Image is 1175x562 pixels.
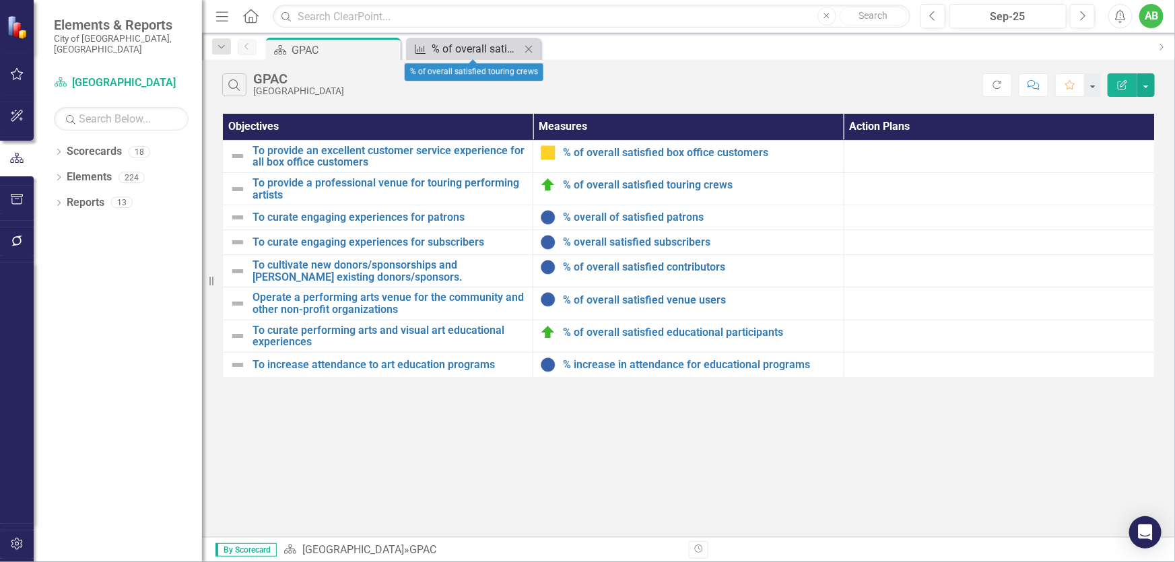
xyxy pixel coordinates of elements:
td: Double-Click to Edit Right Click for Context Menu [533,352,844,377]
button: Sep-25 [949,4,1067,28]
a: To curate performing arts and visual art educational experiences [253,324,526,348]
td: Double-Click to Edit Right Click for Context Menu [533,140,844,172]
div: Open Intercom Messenger [1129,516,1162,549]
a: Reports [67,195,104,211]
td: Double-Click to Edit Right Click for Context Menu [223,255,533,287]
img: No Information [540,291,556,308]
div: GPAC [292,42,397,59]
div: GPAC [253,71,344,86]
img: No Information [540,259,556,275]
div: GPAC [409,543,436,556]
div: » [283,542,679,558]
td: Double-Click to Edit Right Click for Context Menu [533,173,844,205]
a: % of overall satisfied touring crews [563,179,836,191]
a: % increase in attendance for educational programs [563,359,836,371]
a: % of overall satisfied educational participants [563,326,836,339]
a: To provide an excellent customer service experience for all box office customers [253,145,526,168]
img: Not Defined [230,357,246,373]
img: Not Defined [230,181,246,197]
td: Double-Click to Edit Right Click for Context Menu [533,287,844,320]
a: To curate engaging experiences for subscribers [253,236,526,248]
img: Not Defined [230,234,246,250]
div: Sep-25 [954,9,1063,25]
a: % overall of satisfied patrons [563,211,836,223]
img: Not Defined [230,295,246,312]
img: No Information [540,234,556,250]
a: To cultivate new donors/sponsorships and [PERSON_NAME] existing donors/sponsors. [253,259,526,283]
div: [GEOGRAPHIC_DATA] [253,86,344,96]
a: % of overall satisfied box office customers [563,147,836,159]
td: Double-Click to Edit Right Click for Context Menu [223,320,533,352]
span: By Scorecard [215,543,277,557]
a: To increase attendance to art education programs [253,359,526,371]
img: No Information [540,357,556,373]
a: Elements [67,170,112,185]
div: 18 [129,146,150,157]
img: Not Defined [230,209,246,225]
img: No Information [540,209,556,225]
td: Double-Click to Edit Right Click for Context Menu [223,173,533,205]
a: Scorecards [67,144,122,160]
img: ClearPoint Strategy [5,14,31,40]
img: Caution [540,145,556,161]
div: % of overall satisfied touring crews [405,64,543,81]
td: Double-Click to Edit Right Click for Context Menu [533,230,844,255]
td: Double-Click to Edit Right Click for Context Menu [223,230,533,255]
img: Not Defined [230,148,246,164]
a: % of overall satisfied contributors [563,261,836,273]
a: % of overall satisfied touring crews [409,40,521,57]
button: Search [840,7,907,26]
input: Search ClearPoint... [273,5,910,28]
td: Double-Click to Edit Right Click for Context Menu [533,320,844,352]
div: 13 [111,197,133,209]
td: Double-Click to Edit Right Click for Context Menu [223,287,533,320]
td: Double-Click to Edit Right Click for Context Menu [533,205,844,230]
img: Not Defined [230,263,246,279]
a: To curate engaging experiences for patrons [253,211,526,223]
img: Not Defined [230,328,246,344]
div: % of overall satisfied touring crews [432,40,521,57]
small: City of [GEOGRAPHIC_DATA], [GEOGRAPHIC_DATA] [54,33,189,55]
span: Search [859,10,887,21]
td: Double-Click to Edit Right Click for Context Menu [223,352,533,377]
td: Double-Click to Edit Right Click for Context Menu [223,205,533,230]
a: To provide a professional venue for touring performing artists [253,177,526,201]
button: AB [1139,4,1164,28]
div: 224 [119,172,145,183]
a: [GEOGRAPHIC_DATA] [54,75,189,91]
a: Operate a performing arts venue for the community and other non-profit organizations [253,291,526,315]
a: [GEOGRAPHIC_DATA] [302,543,404,556]
td: Double-Click to Edit Right Click for Context Menu [223,140,533,172]
a: % of overall satisfied venue users [563,294,836,306]
input: Search Below... [54,107,189,131]
td: Double-Click to Edit Right Click for Context Menu [533,255,844,287]
img: On Target [540,324,556,341]
img: On Target [540,177,556,193]
span: Elements & Reports [54,17,189,33]
a: % overall satisfied subscribers [563,236,836,248]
